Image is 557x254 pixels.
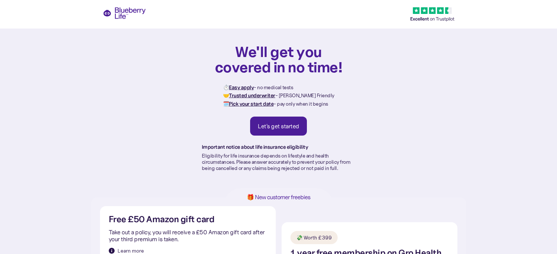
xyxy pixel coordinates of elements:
[215,44,343,75] h1: We'll get you covered in no time!
[223,83,334,108] p: ⏱️ - no medical tests 🤝 - [PERSON_NAME] Friendly 🗓️ - pay only when it begins
[202,153,356,171] p: Eligibility for life insurance depends on lifestyle and health circumstances. Please answer accur...
[229,92,275,99] strong: Trusted underwriter
[109,215,215,224] h2: Free £50 Amazon gift card
[296,234,332,241] div: 💸 Worth £399
[235,194,322,200] h1: 🎁 New customer freebies
[202,144,308,150] strong: Important notice about life insurance eligibility
[229,101,274,107] strong: Pick your start date
[109,229,267,243] p: Take out a policy, you will receive a £50 Amazon gift card after your third premium is taken.
[229,84,254,91] strong: Easy apply
[258,122,299,130] div: Let's get started
[250,117,307,136] a: Let's get started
